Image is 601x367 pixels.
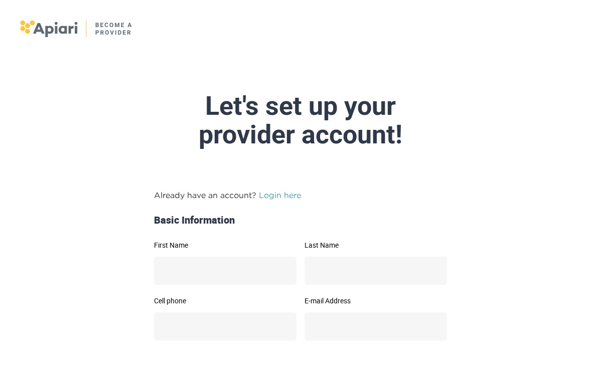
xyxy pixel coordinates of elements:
div: Basic Information [150,213,451,228]
label: Cell phone [154,297,296,304]
img: logo [20,20,133,37]
label: E-mail Address [305,297,447,304]
p: Already have an account? [154,189,447,201]
label: Last Name [305,242,447,249]
label: First Name [154,242,296,249]
div: Let's set up your provider account! [64,92,537,149]
a: Login here [259,191,301,200]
